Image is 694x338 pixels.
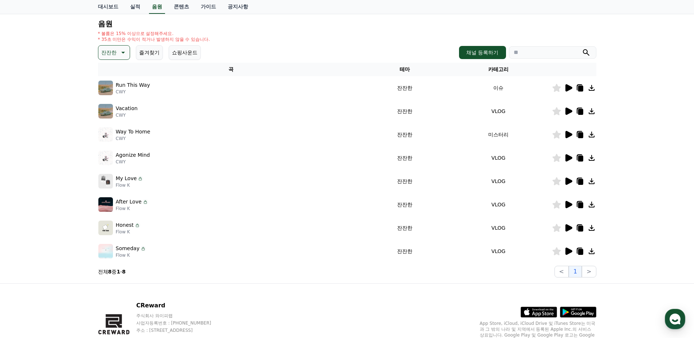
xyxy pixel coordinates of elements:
td: 잔잔한 [364,123,445,146]
td: VLOG [445,100,552,123]
strong: 8 [122,269,126,275]
p: Flow K [116,229,140,235]
td: 잔잔한 [364,76,445,100]
td: 잔잔한 [364,100,445,123]
img: music [98,151,113,165]
p: CWY [116,112,138,118]
p: 주소 : [STREET_ADDRESS] [136,327,225,333]
img: music [98,221,113,235]
button: 1 [569,266,582,277]
td: 잔잔한 [364,240,445,263]
p: * 35초 미만은 수익이 적거나 발생하지 않을 수 있습니다. [98,36,210,42]
img: music [98,244,113,259]
img: music [98,197,113,212]
td: VLOG [445,240,552,263]
p: Flow K [116,206,148,211]
a: 홈 [2,231,48,249]
img: music [98,174,113,189]
button: 즐겨찾기 [136,45,163,60]
td: 잔잔한 [364,146,445,170]
span: 홈 [23,242,27,248]
p: CWY [116,136,150,141]
p: Someday [116,245,140,252]
td: 잔잔한 [364,170,445,193]
td: VLOG [445,216,552,240]
p: * 볼륨은 15% 이상으로 설정해주세요. [98,31,210,36]
button: 쇼핑사운드 [169,45,201,60]
p: 전체 중 - [98,268,126,275]
p: After Love [116,198,142,206]
p: Agonize Mind [116,151,150,159]
p: Vacation [116,105,138,112]
th: 곡 [98,63,364,76]
p: 사업자등록번호 : [PHONE_NUMBER] [136,320,225,326]
p: 주식회사 와이피랩 [136,313,225,319]
p: Honest [116,221,134,229]
img: music [98,104,113,119]
p: 잔잔한 [101,47,117,58]
h4: 음원 [98,20,596,28]
p: CWY [116,159,150,165]
a: 설정 [94,231,140,249]
p: Run This Way [116,81,150,89]
span: 대화 [67,242,75,248]
a: 대화 [48,231,94,249]
span: 설정 [113,242,121,248]
th: 카테고리 [445,63,552,76]
th: 테마 [364,63,445,76]
button: 채널 등록하기 [459,46,506,59]
p: Flow K [116,182,144,188]
p: Way To Home [116,128,150,136]
button: 잔잔한 [98,45,130,60]
td: 이슈 [445,76,552,100]
button: < [554,266,569,277]
p: CReward [136,301,225,310]
p: My Love [116,175,137,182]
p: CWY [116,89,150,95]
td: 잔잔한 [364,216,445,240]
td: 잔잔한 [364,193,445,216]
img: music [98,81,113,95]
img: music [98,127,113,142]
td: 미스터리 [445,123,552,146]
strong: 8 [108,269,112,275]
strong: 1 [117,269,120,275]
td: VLOG [445,170,552,193]
td: VLOG [445,193,552,216]
button: > [582,266,596,277]
p: Flow K [116,252,146,258]
td: VLOG [445,146,552,170]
